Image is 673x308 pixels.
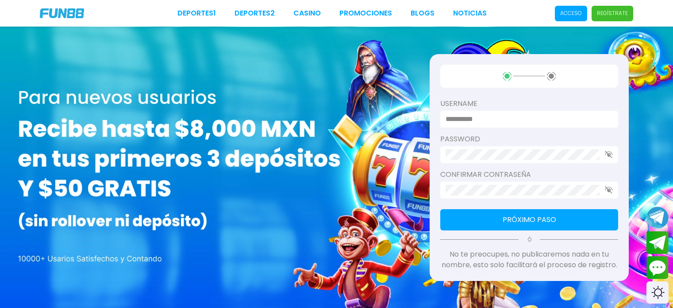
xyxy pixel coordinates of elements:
[646,256,669,279] button: Contact customer service
[440,134,618,144] label: password
[177,8,216,19] a: Deportes1
[646,281,669,304] div: Switch theme
[440,209,618,230] button: Próximo paso
[440,236,618,244] p: Ó
[560,9,582,17] p: Acceso
[597,9,628,17] p: Regístrate
[440,98,618,109] label: username
[646,206,669,229] button: Join telegram channel
[453,8,487,19] a: NOTICIAS
[646,231,669,254] button: Join telegram
[411,8,435,19] a: BLOGS
[440,169,618,180] label: Confirmar contraseña
[235,8,275,19] a: Deportes2
[293,8,321,19] a: CASINO
[440,249,618,270] p: No te preocupes, no publicaremos nada en tu nombre, esto solo facilitará el proceso de registro.
[339,8,392,19] a: Promociones
[40,8,84,18] img: Company Logo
